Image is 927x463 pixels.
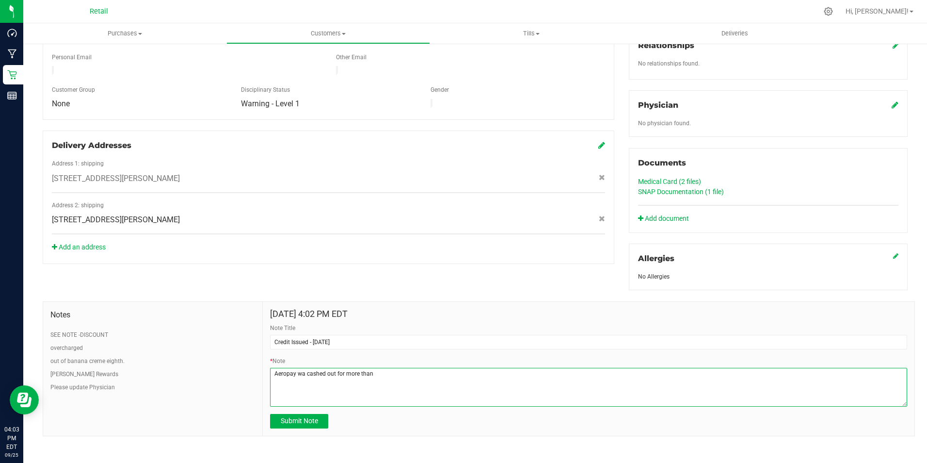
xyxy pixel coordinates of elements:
[7,28,17,38] inline-svg: Dashboard
[638,59,700,68] label: No relationships found.
[638,120,691,127] span: No physician found.
[708,29,761,38] span: Deliveries
[7,49,17,59] inline-svg: Manufacturing
[52,141,131,150] span: Delivery Addresses
[52,214,180,226] span: [STREET_ADDRESS][PERSON_NAME]
[281,417,318,425] span: Submit Note
[24,29,226,38] span: Purchases
[50,370,118,379] button: [PERSON_NAME] Rewards
[430,23,633,44] a: Tills
[52,85,95,94] label: Customer Group
[270,414,328,429] button: Submit Note
[270,324,295,332] label: Note Title
[52,243,106,251] a: Add an address
[638,188,724,196] a: SNAP Documentation (1 file)
[50,344,83,352] button: overcharged
[431,85,449,94] label: Gender
[227,29,429,38] span: Customers
[52,159,104,168] label: Address 1: shipping
[270,309,907,319] h4: [DATE] 4:02 PM EDT
[226,23,430,44] a: Customers
[23,23,226,44] a: Purchases
[846,7,909,15] span: Hi, [PERSON_NAME]!
[52,99,70,108] span: None
[7,70,17,80] inline-svg: Retail
[50,309,255,321] span: Notes
[431,29,633,38] span: Tills
[10,385,39,414] iframe: Resource center
[270,357,285,365] label: Note
[50,357,125,365] button: out of banana creme eighth.
[638,100,678,110] span: Physician
[90,7,108,16] span: Retail
[638,158,686,167] span: Documents
[4,451,19,459] p: 09/25
[52,201,104,210] label: Address 2: shipping
[822,7,834,16] div: Manage settings
[50,331,108,339] button: SEE NOTE -DISCOUNT
[52,53,92,62] label: Personal Email
[638,272,898,281] div: No Allergies
[336,53,367,62] label: Other Email
[638,178,701,185] a: Medical Card (2 files)
[638,41,694,50] span: Relationships
[241,99,300,108] span: Warning - Level 1
[241,85,290,94] label: Disciplinary Status
[633,23,836,44] a: Deliveries
[7,91,17,100] inline-svg: Reports
[52,173,180,184] span: [STREET_ADDRESS][PERSON_NAME]
[50,383,115,392] button: Please update Physician
[638,214,694,224] a: Add document
[638,254,674,263] span: Allergies
[4,425,19,451] p: 04:03 PM EDT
